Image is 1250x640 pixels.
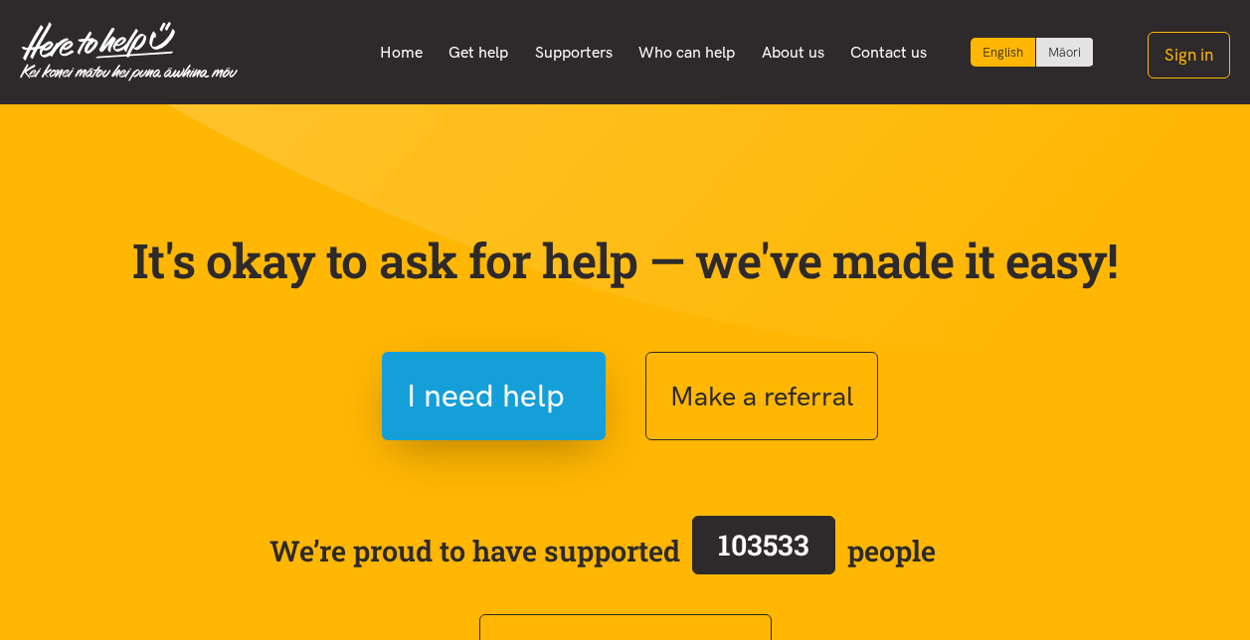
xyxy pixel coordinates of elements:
[749,32,838,74] a: About us
[971,38,1094,67] div: Language toggle
[407,371,565,421] span: I need help
[128,232,1123,289] p: It's okay to ask for help — we've made it easy!
[718,526,809,563] span: 103533
[521,32,625,74] a: Supporters
[1036,38,1093,67] a: Switch to Te Reo Māori
[20,22,238,81] img: Home
[680,512,847,589] a: 103533
[645,352,878,440] button: Make a referral
[1148,32,1230,79] button: Sign in
[382,352,606,440] button: I need help
[269,512,936,589] span: We’re proud to have supported people
[366,32,436,74] a: Home
[971,38,1036,67] div: Current language
[436,32,522,74] a: Get help
[837,32,941,74] a: Contact us
[625,32,749,74] a: Who can help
